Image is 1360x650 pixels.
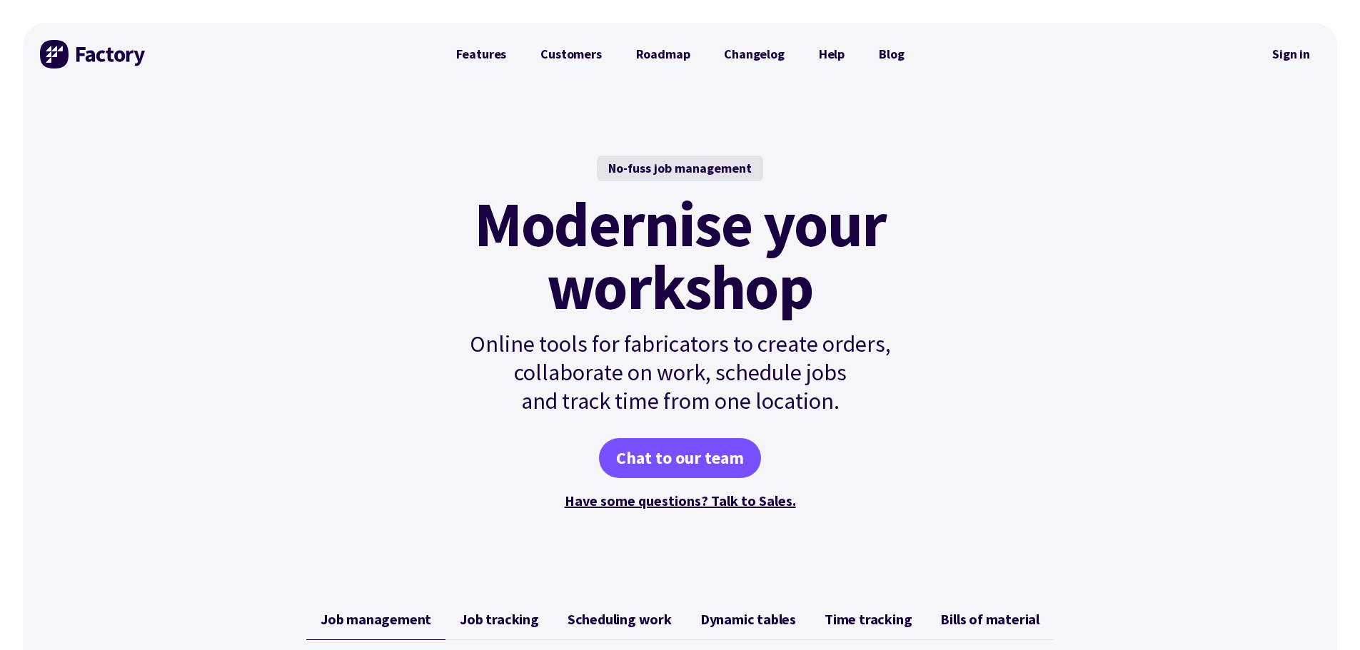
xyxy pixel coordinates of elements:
a: Changelog [707,40,801,68]
a: Have some questions? Talk to Sales. [565,492,796,509]
a: Help [802,40,862,68]
span: Scheduling work [568,611,672,628]
span: Job management [321,611,431,628]
span: Job tracking [460,611,539,628]
a: Sign in [1262,38,1320,71]
div: No-fuss job management [597,156,763,181]
a: Roadmap [619,40,707,68]
p: Online tools for fabricators to create orders, collaborate on work, schedule jobs and track time ... [439,330,922,415]
iframe: Chat Widget [1289,582,1360,650]
a: Customers [523,40,618,68]
nav: Primary Navigation [439,40,922,68]
a: Blog [862,40,921,68]
span: Time tracking [825,611,912,628]
nav: Secondary Navigation [1262,38,1320,71]
img: Factory [40,40,147,68]
a: Features [439,40,524,68]
a: Chat to our team [599,438,761,478]
span: Bills of material [940,611,1039,628]
span: Dynamic tables [700,611,796,628]
mark: Modernise your workshop [474,193,886,318]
